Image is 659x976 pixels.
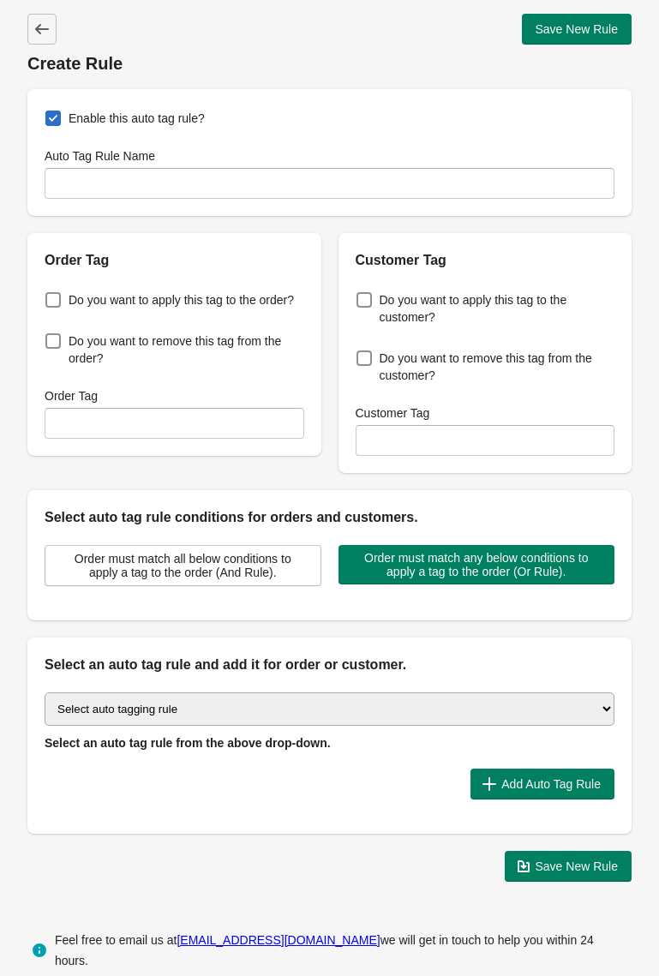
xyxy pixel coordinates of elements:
[536,22,619,36] span: Save New Rule
[69,110,205,127] span: Enable this auto tag rule?
[536,859,619,873] span: Save New Rule
[352,551,602,578] span: Order must match any below conditions to apply a tag to the order (Or Rule).
[45,147,155,165] label: Auto Tag Rule Name
[45,736,331,750] span: Select an auto tag rule from the above drop-down.
[45,507,614,528] h2: Select auto tag rule conditions for orders and customers.
[380,350,615,384] span: Do you want to remove this tag from the customer?
[522,14,632,45] button: Save New Rule
[338,545,615,584] button: Order must match any below conditions to apply a tag to the order (Or Rule).
[177,933,380,947] a: [EMAIL_ADDRESS][DOMAIN_NAME]
[356,404,430,422] label: Customer Tag
[470,769,614,799] button: Add Auto Tag Rule
[69,332,304,367] span: Do you want to remove this tag from the order?
[45,545,321,586] button: Order must match all below conditions to apply a tag to the order (And Rule).
[55,930,625,971] div: Feel free to email us at we will get in touch to help you within 24 hours.
[27,51,632,75] h1: Create Rule
[505,851,632,882] button: Save New Rule
[69,291,294,308] span: Do you want to apply this tag to the order?
[356,250,615,271] h2: Customer Tag
[45,387,98,404] label: Order Tag
[380,291,615,326] span: Do you want to apply this tag to the customer?
[45,655,614,675] h2: Select an auto tag rule and add it for order or customer.
[501,777,601,791] span: Add Auto Tag Rule
[45,250,304,271] h2: Order Tag
[59,552,307,579] span: Order must match all below conditions to apply a tag to the order (And Rule).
